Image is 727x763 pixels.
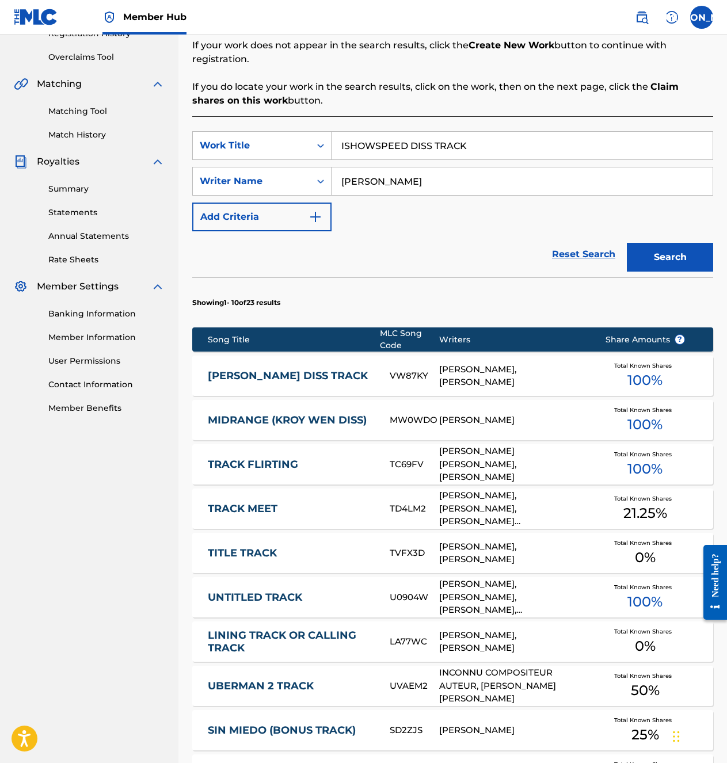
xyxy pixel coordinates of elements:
[208,414,374,427] a: MIDRANGE (KROY WEN DISS)
[439,363,588,389] div: [PERSON_NAME], [PERSON_NAME]
[614,361,676,370] span: Total Known Shares
[48,402,165,414] a: Member Benefits
[614,539,676,547] span: Total Known Shares
[208,629,374,655] a: LINING TRACK OR CALLING TRACK
[390,724,439,737] div: SD2ZJS
[627,370,663,391] span: 100 %
[627,243,713,272] button: Search
[614,406,676,414] span: Total Known Shares
[469,40,554,51] strong: Create New Work
[669,708,727,763] iframe: Chat Widget
[102,10,116,24] img: Top Rightsholder
[37,155,79,169] span: Royalties
[665,10,679,24] img: help
[37,280,119,293] span: Member Settings
[439,629,588,655] div: [PERSON_NAME], [PERSON_NAME]
[675,335,684,344] span: ?
[192,39,713,66] p: If your work does not appear in the search results, click the button to continue with registration.
[309,210,322,224] img: 9d2ae6d4665cec9f34b9.svg
[606,334,685,346] span: Share Amounts
[208,591,374,604] a: UNTITLED TRACK
[627,414,663,435] span: 100 %
[208,369,374,383] a: [PERSON_NAME] DISS TRACK
[192,203,332,231] button: Add Criteria
[439,540,588,566] div: [PERSON_NAME], [PERSON_NAME]
[660,6,683,29] div: Help
[673,719,680,754] div: Drag
[546,242,621,267] a: Reset Search
[208,502,374,516] a: TRACK MEET
[630,6,653,29] a: Public Search
[623,503,667,524] span: 21.25 %
[627,592,663,612] span: 100 %
[439,578,588,617] div: [PERSON_NAME], [PERSON_NAME], [PERSON_NAME], [PERSON_NAME]
[390,547,439,560] div: TVFX3D
[14,77,28,91] img: Matching
[208,458,374,471] a: TRACK FLIRTING
[390,502,439,516] div: TD4LM2
[48,230,165,242] a: Annual Statements
[192,131,713,277] form: Search Form
[48,308,165,320] a: Banking Information
[614,583,676,592] span: Total Known Shares
[48,254,165,266] a: Rate Sheets
[123,10,186,24] span: Member Hub
[390,414,439,427] div: MW0WDO
[14,9,58,25] img: MLC Logo
[208,547,374,560] a: TITLE TRACK
[48,183,165,195] a: Summary
[439,489,588,528] div: [PERSON_NAME], [PERSON_NAME], [PERSON_NAME] [PERSON_NAME], [PERSON_NAME], [PERSON_NAME]
[14,280,28,293] img: Member Settings
[614,716,676,724] span: Total Known Shares
[631,680,660,701] span: 50 %
[635,636,656,657] span: 0 %
[151,280,165,293] img: expand
[614,450,676,459] span: Total Known Shares
[208,724,374,737] a: SIN MIEDO (BONUS TRACK)
[208,680,374,693] a: UBERMAN 2 TRACK
[390,458,439,471] div: TC69FV
[192,297,280,308] p: Showing 1 - 10 of 23 results
[380,327,439,352] div: MLC Song Code
[614,627,676,636] span: Total Known Shares
[200,174,303,188] div: Writer Name
[192,80,713,108] p: If you do locate your work in the search results, click on the work, then on the next page, click...
[151,77,165,91] img: expand
[208,334,380,346] div: Song Title
[439,724,588,737] div: [PERSON_NAME]
[37,77,82,91] span: Matching
[48,331,165,344] a: Member Information
[390,680,439,693] div: UVAEM2
[690,6,713,29] div: User Menu
[390,591,439,604] div: U0904W
[48,129,165,141] a: Match History
[48,355,165,367] a: User Permissions
[635,547,656,568] span: 0 %
[614,494,676,503] span: Total Known Shares
[439,414,588,427] div: [PERSON_NAME]
[695,536,727,628] iframe: Resource Center
[48,379,165,391] a: Contact Information
[200,139,303,152] div: Work Title
[614,672,676,680] span: Total Known Shares
[48,105,165,117] a: Matching Tool
[151,155,165,169] img: expand
[439,334,588,346] div: Writers
[390,635,439,648] div: LA77WC
[48,51,165,63] a: Overclaims Tool
[439,666,588,705] div: INCONNU COMPOSITEUR AUTEUR, [PERSON_NAME] [PERSON_NAME]
[48,207,165,219] a: Statements
[390,369,439,383] div: VW87KY
[631,724,659,745] span: 25 %
[14,155,28,169] img: Royalties
[627,459,663,479] span: 100 %
[635,10,649,24] img: search
[439,445,588,484] div: [PERSON_NAME] [PERSON_NAME], [PERSON_NAME]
